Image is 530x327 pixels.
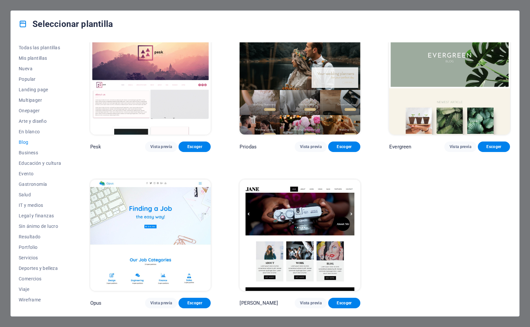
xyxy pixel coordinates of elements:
[19,87,61,92] span: Landing page
[179,142,211,152] button: Escoger
[295,142,327,152] button: Vista previa
[19,273,61,284] button: Comercios
[19,116,61,126] button: Arte y diseño
[19,140,61,145] span: Blog
[240,23,360,135] img: Priodas
[19,203,61,208] span: IT y medios
[19,150,61,155] span: Business
[240,180,360,291] img: Jane
[19,245,61,250] span: Portfolio
[19,98,61,103] span: Multipager
[19,76,61,82] span: Popular
[300,300,322,306] span: Vista previa
[333,300,355,306] span: Escoger
[19,192,61,197] span: Salud
[90,300,102,306] p: Opus
[184,300,205,306] span: Escoger
[19,200,61,210] button: IT y medios
[19,168,61,179] button: Evento
[328,142,360,152] button: Escoger
[19,221,61,231] button: Sin ánimo de lucro
[240,300,278,306] p: [PERSON_NAME]
[19,129,61,134] span: En blanco
[19,234,61,239] span: Resultado
[19,158,61,168] button: Educación y cultura
[19,53,61,63] button: Mis plantillas
[19,55,61,61] span: Mis plantillas
[19,284,61,294] button: Viaje
[19,224,61,229] span: Sin ánimo de lucro
[19,213,61,218] span: Legal y finanzas
[90,23,211,135] img: Pesk
[19,255,61,260] span: Servicios
[444,142,477,152] button: Vista previa
[333,144,355,149] span: Escoger
[19,45,61,50] span: Todas las plantillas
[19,66,61,71] span: Nueva
[19,84,61,95] button: Landing page
[19,266,61,271] span: Deportes y belleza
[19,263,61,273] button: Deportes y belleza
[19,63,61,74] button: Nueva
[184,144,205,149] span: Escoger
[328,298,360,308] button: Escoger
[450,144,471,149] span: Vista previa
[150,300,172,306] span: Vista previa
[19,182,61,187] span: Gastronomía
[145,142,177,152] button: Vista previa
[19,19,113,29] h4: Seleccionar plantilla
[90,180,211,291] img: Opus
[19,294,61,305] button: Wireframe
[19,126,61,137] button: En blanco
[19,105,61,116] button: Onepager
[19,42,61,53] button: Todas las plantillas
[300,144,322,149] span: Vista previa
[19,119,61,124] span: Arte y diseño
[145,298,177,308] button: Vista previa
[19,137,61,147] button: Blog
[19,161,61,166] span: Educación y cultura
[19,252,61,263] button: Servicios
[90,143,101,150] p: Pesk
[179,298,211,308] button: Escoger
[389,143,411,150] p: Evergreen
[19,297,61,302] span: Wireframe
[19,242,61,252] button: Portfolio
[478,142,510,152] button: Escoger
[150,144,172,149] span: Vista previa
[19,74,61,84] button: Popular
[19,147,61,158] button: Business
[295,298,327,308] button: Vista previa
[19,189,61,200] button: Salud
[19,108,61,113] span: Onepager
[483,144,505,149] span: Escoger
[19,171,61,176] span: Evento
[19,231,61,242] button: Resultado
[19,95,61,105] button: Multipager
[19,276,61,281] span: Comercios
[389,23,510,135] img: Evergreen
[19,179,61,189] button: Gastronomía
[19,287,61,292] span: Viaje
[240,143,257,150] p: Priodas
[19,210,61,221] button: Legal y finanzas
